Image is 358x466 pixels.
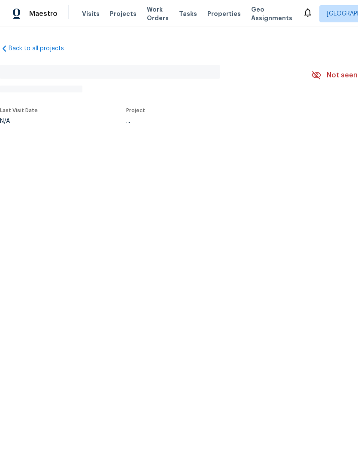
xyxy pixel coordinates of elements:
[147,5,169,22] span: Work Orders
[126,118,291,124] div: ...
[110,9,137,18] span: Projects
[29,9,58,18] span: Maestro
[207,9,241,18] span: Properties
[82,9,100,18] span: Visits
[179,11,197,17] span: Tasks
[126,108,145,113] span: Project
[251,5,292,22] span: Geo Assignments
